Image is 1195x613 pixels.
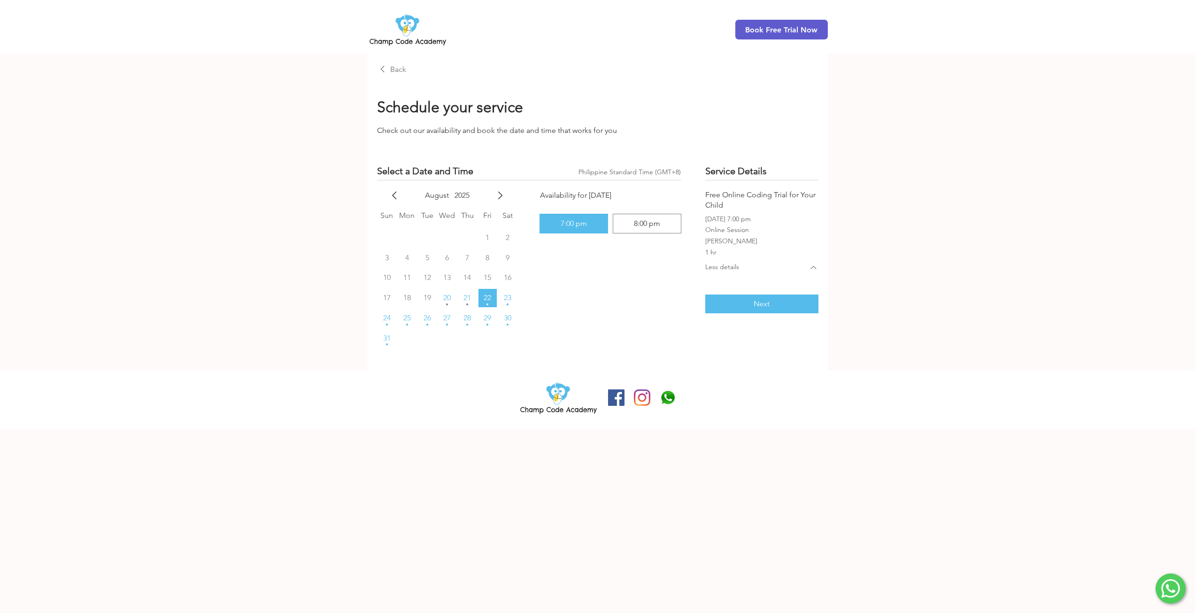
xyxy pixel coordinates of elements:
[705,215,818,224] p: [DATE] 7:00 pm
[377,64,406,75] button: Back
[504,294,511,302] span: 23
[368,11,448,48] img: Champ Code Academy Logo PNG.png
[484,294,491,302] span: 22
[458,289,477,307] button: Thursday, August 21st, 2025
[446,303,448,305] div: Available Spots
[466,303,468,305] div: Available Spots
[705,295,818,313] button: Next
[507,324,509,326] div: Available Spots
[705,164,818,178] h2: Service Details
[504,314,511,322] span: 30
[383,314,391,322] span: 24
[494,190,506,201] button: next month
[463,314,471,322] span: 28
[418,309,436,327] button: Tuesday, August 26th, 2025
[443,294,451,302] span: 20
[608,389,624,406] img: Facebook
[398,309,416,327] button: Monday, August 25th, 2025
[478,289,497,307] button: Friday, August 22nd, 2025, selected
[377,201,518,347] table: August 2025
[705,263,739,272] h3: Less details
[499,309,517,327] button: Saturday, August 30th, 2025
[377,164,473,178] h2: Select a Date and Time
[705,279,818,285] div: Less details
[383,334,391,342] span: 31
[705,190,816,210] span: Free Online Coding Trial for Your Child
[378,309,396,327] button: Sunday, August 24th, 2025
[418,201,436,228] th: Tuesday
[578,166,681,180] span: Time zone: Philippine Standard Time (GMT+8)
[561,220,587,227] div: 7:00 pm
[443,314,451,322] span: 27
[390,64,406,75] span: Back
[438,309,456,327] button: Wednesday, August 27th, 2025
[386,324,388,326] div: Available Spots
[377,97,818,117] h1: Schedule your service
[422,190,452,201] span: August
[499,201,517,228] th: Saturday
[377,125,818,136] p: Check out our availability and book the date and time that works for you
[446,324,448,326] div: Available Spots
[403,314,411,322] span: 25
[634,389,650,406] img: Instagram
[478,201,497,228] th: Friday
[426,324,428,326] div: Available Spots
[478,309,497,327] button: Friday, August 29th, 2025
[438,201,456,228] th: Wednesday
[507,303,509,305] div: Available Spots
[705,237,818,246] p: [PERSON_NAME]
[458,309,477,327] button: Thursday, August 28th, 2025
[518,380,599,416] img: Champ Code Academy Logo PNG.png
[540,190,681,201] p: Availability for [DATE]
[705,225,818,235] p: Online Session
[389,190,400,201] button: previous month
[486,324,488,326] div: Available Spots
[438,289,456,307] button: Today, Wednesday, August 20th, 2025
[458,201,477,228] th: Thursday
[754,300,770,308] span: Next
[745,25,817,34] span: Book Free Trial Now
[608,389,676,406] ul: Social Bar
[466,324,468,326] div: Available Spots
[705,257,818,279] button: Less details
[499,289,517,307] button: Saturday, August 23rd, 2025
[398,201,416,228] th: Monday
[386,343,388,345] div: Available Spots
[486,303,488,305] div: Available Spots
[378,201,396,228] th: Sunday
[452,190,472,201] span: 2025
[705,248,818,257] p: 1 hour
[484,314,491,322] span: 29
[634,220,660,227] div: 8:00 pm
[406,324,408,326] div: Available Spots
[660,389,676,406] img: Champ Code Academy WhatsApp
[378,329,396,348] button: Sunday, August 31st, 2025
[424,314,431,322] span: 26
[735,20,828,39] a: Book Free Trial Now
[463,294,471,302] span: 21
